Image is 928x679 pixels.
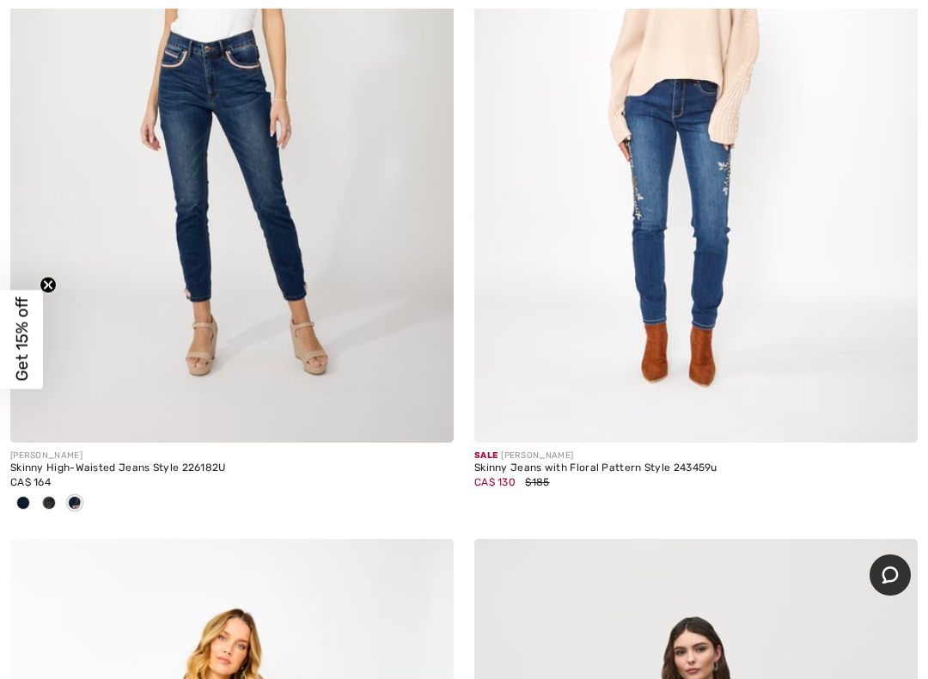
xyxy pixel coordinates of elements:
[474,450,918,462] div: [PERSON_NAME]
[10,450,454,462] div: [PERSON_NAME]
[525,476,549,488] span: $185
[474,450,498,461] span: Sale
[10,476,51,488] span: CA$ 164
[870,554,911,597] iframe: Opens a widget where you can chat to one of our agents
[474,476,516,488] span: CA$ 130
[474,462,918,474] div: Skinny Jeans with Floral Pattern Style 243459u
[36,490,62,518] div: Black
[62,490,88,518] div: Blue/Blush
[40,277,57,294] button: Close teaser
[10,490,36,518] div: Dark Blue/Tan
[12,297,32,382] span: Get 15% off
[10,462,454,474] div: Skinny High-Waisted Jeans Style 226182U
